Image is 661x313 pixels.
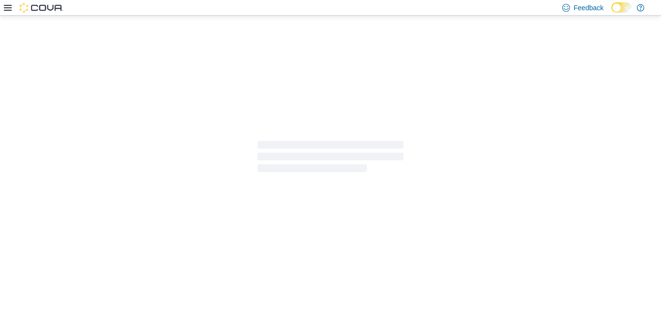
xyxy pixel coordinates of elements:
img: Cova [19,3,63,13]
span: Loading [257,143,404,174]
span: Feedback [574,3,604,13]
input: Dark Mode [611,2,632,13]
